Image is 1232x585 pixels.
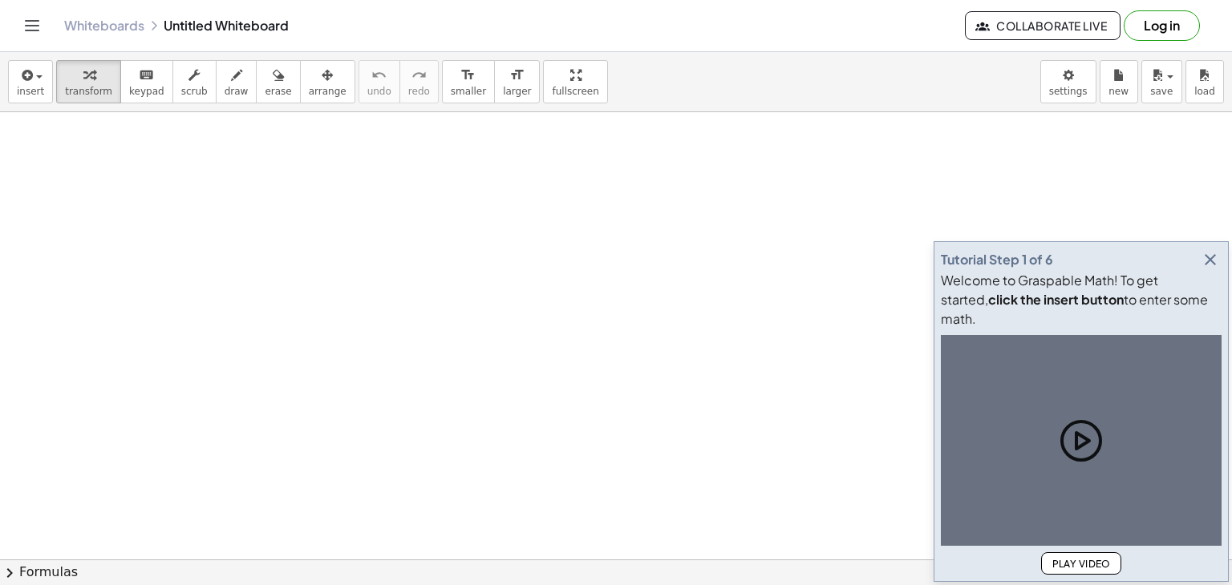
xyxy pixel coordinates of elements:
[8,60,53,103] button: insert
[941,250,1053,269] div: Tutorial Step 1 of 6
[1040,60,1096,103] button: settings
[65,86,112,97] span: transform
[367,86,391,97] span: undo
[359,60,400,103] button: undoundo
[451,86,486,97] span: smaller
[988,291,1124,308] b: click the insert button
[1052,558,1111,570] span: Play Video
[399,60,439,103] button: redoredo
[503,86,531,97] span: larger
[64,18,144,34] a: Whiteboards
[129,86,164,97] span: keypad
[979,18,1107,33] span: Collaborate Live
[1049,86,1088,97] span: settings
[1100,60,1138,103] button: new
[1194,86,1215,97] span: load
[1124,10,1200,41] button: Log in
[19,13,45,38] button: Toggle navigation
[1150,86,1173,97] span: save
[225,86,249,97] span: draw
[181,86,208,97] span: scrub
[17,86,44,97] span: insert
[509,66,525,85] i: format_size
[56,60,121,103] button: transform
[494,60,540,103] button: format_sizelarger
[139,66,154,85] i: keyboard
[408,86,430,97] span: redo
[172,60,217,103] button: scrub
[265,86,291,97] span: erase
[309,86,346,97] span: arrange
[256,60,300,103] button: erase
[216,60,257,103] button: draw
[1108,86,1129,97] span: new
[1185,60,1224,103] button: load
[1141,60,1182,103] button: save
[120,60,173,103] button: keyboardkeypad
[411,66,427,85] i: redo
[543,60,607,103] button: fullscreen
[300,60,355,103] button: arrange
[965,11,1121,40] button: Collaborate Live
[941,271,1222,329] div: Welcome to Graspable Math! To get started, to enter some math.
[552,86,598,97] span: fullscreen
[460,66,476,85] i: format_size
[442,60,495,103] button: format_sizesmaller
[371,66,387,85] i: undo
[1041,552,1121,575] button: Play Video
